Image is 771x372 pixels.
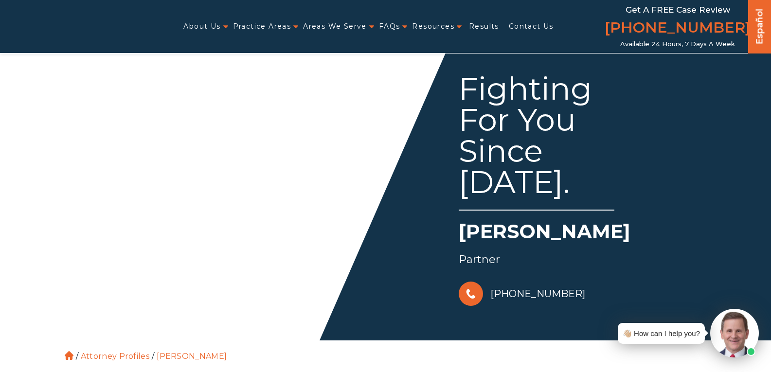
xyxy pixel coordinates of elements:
a: Areas We Serve [303,17,367,36]
a: Resources [412,17,454,36]
div: Partner [459,250,711,269]
div: Fighting For You Since [DATE]. [459,73,614,211]
a: Results [469,17,499,36]
img: Auger & Auger Accident and Injury Lawyers Logo [6,17,132,36]
a: Contact Us [509,17,554,36]
a: Home [65,351,73,360]
img: Intaker widget Avatar [710,309,759,357]
a: [PHONE_NUMBER] [459,279,585,308]
a: Attorney Profiles [81,352,149,361]
a: FAQs [379,17,400,36]
a: [PHONE_NUMBER] [605,17,751,40]
span: Available 24 Hours, 7 Days a Week [620,40,735,48]
a: About Us [183,17,220,36]
h1: [PERSON_NAME] [459,218,711,250]
ol: / / [62,340,709,363]
span: Get a FREE Case Review [626,5,730,15]
a: Practice Areas [233,17,291,36]
li: [PERSON_NAME] [154,352,229,361]
div: 👋🏼 How can I help you? [623,327,700,340]
img: Herbert Auger [55,49,347,340]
